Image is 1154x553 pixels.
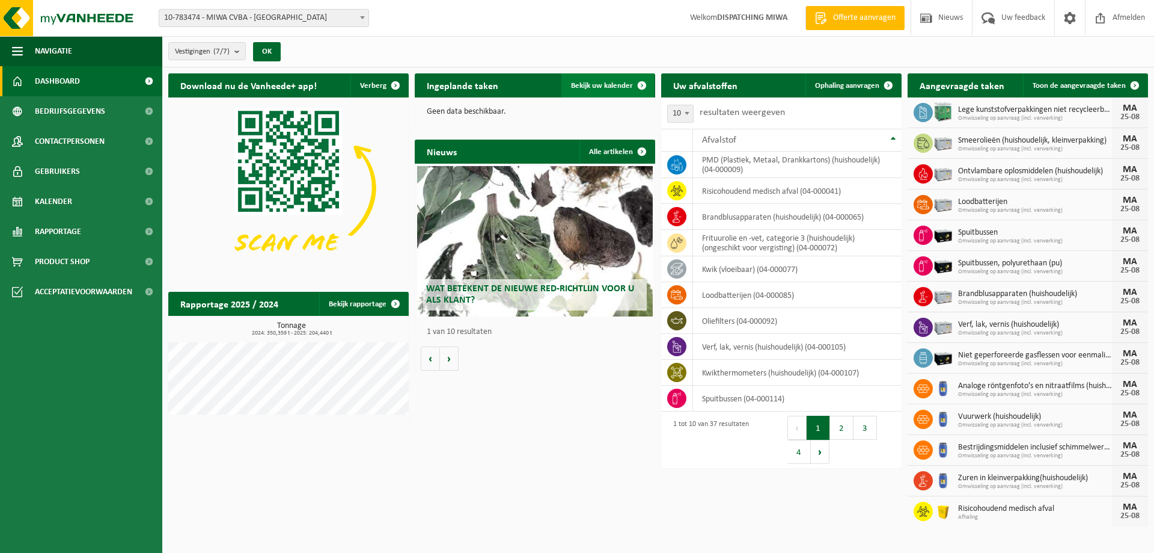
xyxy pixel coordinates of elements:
span: Contactpersonen [35,126,105,156]
count: (7/7) [213,48,230,55]
span: Spuitbussen, polyurethaan (pu) [958,259,1112,268]
button: Next [811,440,829,464]
a: Toon de aangevraagde taken [1023,73,1147,97]
div: 25-08 [1118,267,1142,275]
h2: Ingeplande taken [415,73,510,97]
span: Gebruikers [35,156,80,187]
div: MA [1118,257,1142,267]
span: Omwisseling op aanvraag (incl. verwerking) [958,330,1112,337]
label: resultaten weergeven [700,108,785,117]
img: Download de VHEPlus App [168,97,409,278]
span: Lege kunststofverpakkingen niet recycleerbaar [958,105,1112,115]
strong: DISPATCHING MIWA [717,13,787,22]
img: PB-LB-0680-HPE-BK-11 [933,347,953,367]
div: 25-08 [1118,512,1142,521]
span: Bedrijfsgegevens [35,96,105,126]
span: Spuitbussen [958,228,1112,238]
a: Bekijk uw kalender [561,73,654,97]
div: 25-08 [1118,451,1142,459]
img: PB-LB-0680-HPE-GY-11 [933,193,953,214]
span: Omwisseling op aanvraag (incl. verwerking) [958,207,1112,214]
img: PB-LB-0680-HPE-GY-11 [933,316,953,336]
div: 1 tot 10 van 37 resultaten [667,415,749,465]
h2: Download nu de Vanheede+ app! [168,73,329,97]
div: 25-08 [1118,359,1142,367]
td: spuitbussen (04-000114) [693,386,902,412]
a: Ophaling aanvragen [805,73,900,97]
span: Afvalstof [702,135,736,145]
div: MA [1118,288,1142,297]
div: 25-08 [1118,481,1142,490]
img: PB-OT-0120-HPE-00-02 [933,377,953,398]
button: 3 [853,416,877,440]
button: Vestigingen(7/7) [168,42,246,60]
div: 25-08 [1118,205,1142,214]
div: 25-08 [1118,420,1142,428]
span: Offerte aanvragen [830,12,899,24]
span: Loodbatterijen [958,197,1112,207]
button: 2 [830,416,853,440]
p: 1 van 10 resultaten [427,328,649,336]
div: 25-08 [1118,328,1142,336]
div: MA [1118,349,1142,359]
div: 25-08 [1118,175,1142,183]
span: Omwisseling op aanvraag (incl. verwerking) [958,483,1112,490]
span: Bestrijdingsmiddelen inclusief schimmelwerende beschermingsmiddelen (huishoudeli... [958,443,1112,453]
span: Bekijk uw kalender [571,82,633,90]
h2: Nieuws [415,140,469,163]
span: 10-783474 - MIWA CVBA - SINT-NIKLAAS [159,9,369,27]
span: 2024: 350,359 t - 2025: 204,440 t [174,330,409,336]
a: Alle artikelen [579,140,654,164]
img: PB-OT-0120-HPE-00-02 [933,408,953,428]
p: Geen data beschikbaar. [427,108,643,116]
span: Risicohoudend medisch afval [958,504,1112,514]
a: Bekijk rapportage [319,292,408,316]
span: Dashboard [35,66,80,96]
span: Omwisseling op aanvraag (incl. verwerking) [958,238,1112,245]
span: Verberg [360,82,386,90]
span: Vuurwerk (huishoudelijk) [958,412,1112,422]
td: brandblusapparaten (huishoudelijk) (04-000065) [693,204,902,230]
button: Volgende [440,347,459,371]
div: MA [1118,502,1142,512]
span: Omwisseling op aanvraag (incl. verwerking) [958,115,1112,122]
span: 10-783474 - MIWA CVBA - SINT-NIKLAAS [159,10,368,26]
button: Vorige [421,347,440,371]
td: risicohoudend medisch afval (04-000041) [693,178,902,204]
span: Product Shop [35,247,90,277]
div: 25-08 [1118,236,1142,244]
button: Previous [787,416,807,440]
span: Verf, lak, vernis (huishoudelijk) [958,320,1112,330]
span: Brandblusapparaten (huishoudelijk) [958,289,1112,299]
span: Omwisseling op aanvraag (incl. verwerking) [958,268,1112,276]
div: 25-08 [1118,113,1142,122]
a: Offerte aanvragen [805,6,905,30]
div: MA [1118,472,1142,481]
span: Kalender [35,187,72,217]
span: Smeerolieën (huishoudelijk, kleinverpakking) [958,136,1112,146]
span: Omwisseling op aanvraag (incl. verwerking) [958,422,1112,429]
span: Analoge röntgenfoto’s en nitraatfilms (huishoudelijk) [958,382,1112,391]
span: Navigatie [35,36,72,66]
h3: Tonnage [174,322,409,336]
img: PB-LB-0680-HPE-BK-11 [933,255,953,275]
td: oliefilters (04-000092) [693,308,902,334]
span: Omwisseling op aanvraag (incl. verwerking) [958,176,1112,184]
h2: Rapportage 2025 / 2024 [168,292,290,315]
span: Omwisseling op aanvraag (incl. verwerking) [958,146,1112,153]
img: PB-OT-0120-HPE-00-02 [933,439,953,459]
a: Wat betekent de nieuwe RED-richtlijn voor u als klant? [417,166,653,317]
div: MA [1118,226,1142,236]
img: PB-LB-0680-HPE-GY-11 [933,162,953,183]
div: 25-08 [1118,297,1142,306]
h2: Aangevraagde taken [908,73,1016,97]
td: kwik (vloeibaar) (04-000077) [693,256,902,282]
img: PB-LB-0680-HPE-BK-11 [933,224,953,244]
div: MA [1118,318,1142,328]
img: PB-LB-0680-HPE-GY-11 [933,132,953,152]
div: MA [1118,441,1142,451]
span: Omwisseling op aanvraag (incl. verwerking) [958,299,1112,306]
span: Ophaling aanvragen [815,82,879,90]
div: MA [1118,196,1142,205]
td: PMD (Plastiek, Metaal, Drankkartons) (huishoudelijk) (04-000009) [693,152,902,178]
